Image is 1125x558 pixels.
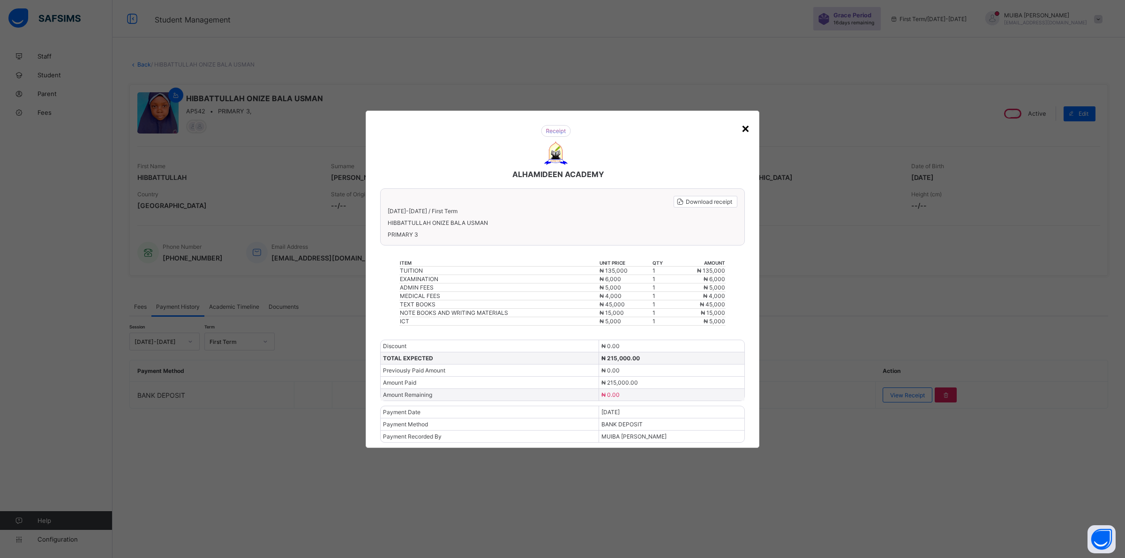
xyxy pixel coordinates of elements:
[17,313,73,320] span: Payment Recorded By
[673,238,708,245] span: ₦ 215,000.00
[17,250,79,256] span: Previously Paid Amount
[388,208,457,215] span: [DATE]-[DATE] / First Term
[388,219,737,226] span: HIBBATTULLAH ONIZE BALA USMAN
[823,186,878,193] td: 1
[652,300,673,308] td: 1
[667,186,690,193] span: ₦ 45,000
[703,292,725,299] span: ₦ 4,000
[673,313,734,320] span: MUIBA [PERSON_NAME]
[17,238,64,245] span: TOTAL EXPECTED
[89,202,666,208] div: ICT
[601,409,620,416] span: [DATE]
[686,198,732,205] span: Download receipt
[673,226,690,233] span: ₦ 0.00
[400,309,598,316] div: NOTE BOOKS AND WRITING MATERIALS
[1087,525,1116,553] button: Open asap
[667,162,687,169] span: ₦ 6,000
[704,275,725,283] span: ₦ 6,000
[400,267,598,274] div: TUITION
[667,178,687,185] span: ₦ 4,000
[383,342,406,350] span: Discount
[823,193,878,201] td: 1
[652,317,673,325] td: 1
[673,261,708,268] span: ₦ 215,000.00
[667,170,687,177] span: ₦ 5,000
[22,108,1101,114] span: HIBBATTULLAH ONIZE BALA USMAN
[89,147,666,154] th: item
[600,309,624,316] span: ₦ 15,000
[541,125,571,137] img: receipt.26f346b57495a98c98ef9b0bc63aa4d8.svg
[601,379,638,386] span: ₦ 215,000.00
[704,284,725,291] span: ₦ 5,000
[667,154,693,161] span: ₦ 135,000
[601,367,620,374] span: ₦ 0.00
[17,261,51,268] span: Amount Paid
[383,391,432,398] span: Amount Remaining
[400,275,598,283] div: EXAMINATION
[600,318,621,325] span: ₦ 5,000
[1014,202,1034,208] span: ₦ 5,000
[383,421,428,428] span: Payment Method
[823,170,878,178] td: 1
[601,391,620,398] span: ₦ 0.00
[383,355,433,362] span: TOTAL EXPECTED
[17,290,53,297] span: Payment Date
[22,119,1101,126] span: PRIMARY 3
[89,178,666,185] div: MEDICAL FEES
[400,292,598,299] div: MEDICAL FEES
[400,301,598,308] div: TEXT BOOKS
[666,147,822,154] th: unit price
[704,318,725,325] span: ₦ 5,000
[667,202,687,208] span: ₦ 5,000
[383,367,445,374] span: Previously Paid Amount
[673,250,690,256] span: ₦ 0.00
[600,301,625,308] span: ₦ 45,000
[383,409,420,416] span: Payment Date
[89,162,666,169] div: EXAMINATION
[652,308,673,317] td: 1
[697,267,725,274] span: ₦ 135,000
[701,309,725,316] span: ₦ 15,000
[1007,154,1034,161] span: ₦ 135,000
[1014,170,1034,177] span: ₦ 5,000
[652,291,673,300] td: 1
[652,266,673,275] td: 1
[1011,186,1034,193] span: ₦ 45,000
[400,284,598,291] div: ADMIN FEES
[547,15,577,26] img: receipt.26f346b57495a98c98ef9b0bc63aa4d8.svg
[823,154,878,162] td: 1
[600,284,621,291] span: ₦ 5,000
[600,292,622,299] span: ₦ 4,000
[600,275,621,283] span: ₦ 6,000
[17,226,40,233] span: Discount
[823,147,878,154] th: qty
[673,302,712,308] span: BANK DEPOSIT
[399,260,599,267] th: item
[544,141,568,165] img: ALHAMIDEEN ACADEMY
[1052,88,1096,94] span: Download receipt
[878,147,1035,154] th: amount
[1014,162,1034,169] span: ₦ 6,000
[600,267,628,274] span: ₦ 135,000
[673,290,690,297] span: [DATE]
[601,421,643,428] span: BANK DEPOSIT
[601,433,667,440] span: MUIBA [PERSON_NAME]
[89,154,666,161] div: TUITION
[89,170,666,177] div: ADMIN FEES
[823,162,878,170] td: 1
[512,170,604,179] span: ALHAMIDEEN ACADEMY
[383,433,442,440] span: Payment Recorded By
[1014,178,1034,185] span: ₦ 4,000
[672,260,725,267] th: amount
[89,186,666,193] div: TEXT BOOKS
[22,97,87,103] span: [DATE]-[DATE] / First Term
[17,302,61,308] span: Payment Method
[89,194,666,201] div: NOTE BOOKS AND WRITING MATERIALS
[17,273,67,280] span: Amount Remaining
[550,31,573,54] img: ALHAMIDEEN ACADEMY
[667,194,690,201] span: ₦ 15,000
[673,273,690,280] span: ₦ 0.00
[652,260,673,267] th: qty
[1011,194,1034,201] span: ₦ 15,000
[601,342,620,350] span: ₦ 0.00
